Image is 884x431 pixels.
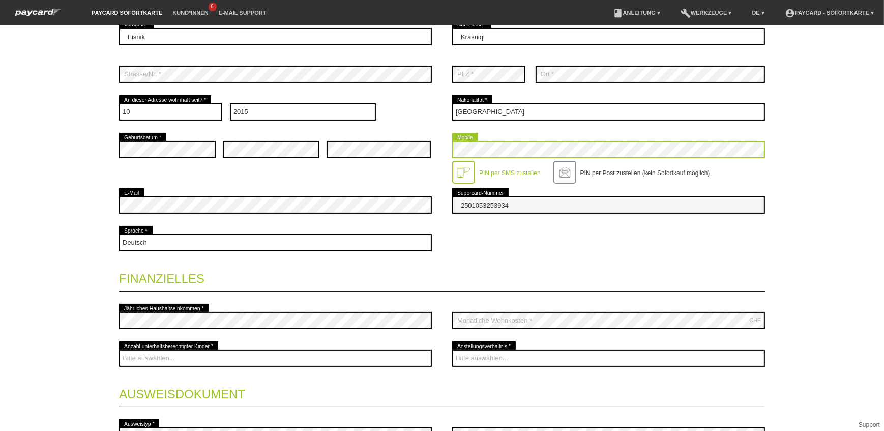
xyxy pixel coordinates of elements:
[675,10,737,16] a: buildWerkzeuge ▾
[10,7,66,18] img: paycard Sofortkarte
[785,8,795,18] i: account_circle
[214,10,272,16] a: E-Mail Support
[681,8,691,18] i: build
[608,10,665,16] a: bookAnleitung ▾
[10,12,66,19] a: paycard Sofortkarte
[167,10,213,16] a: Kund*innen
[613,8,623,18] i: book
[86,10,167,16] a: paycard Sofortkarte
[580,169,710,177] label: PIN per Post zustellen (kein Sofortkauf möglich)
[749,317,761,323] div: CHF
[859,421,880,428] a: Support
[119,262,765,292] legend: Finanzielles
[747,10,770,16] a: DE ▾
[780,10,879,16] a: account_circlepaycard - Sofortkarte ▾
[209,3,217,11] span: 6
[479,169,541,177] label: PIN per SMS zustellen
[119,377,765,407] legend: Ausweisdokument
